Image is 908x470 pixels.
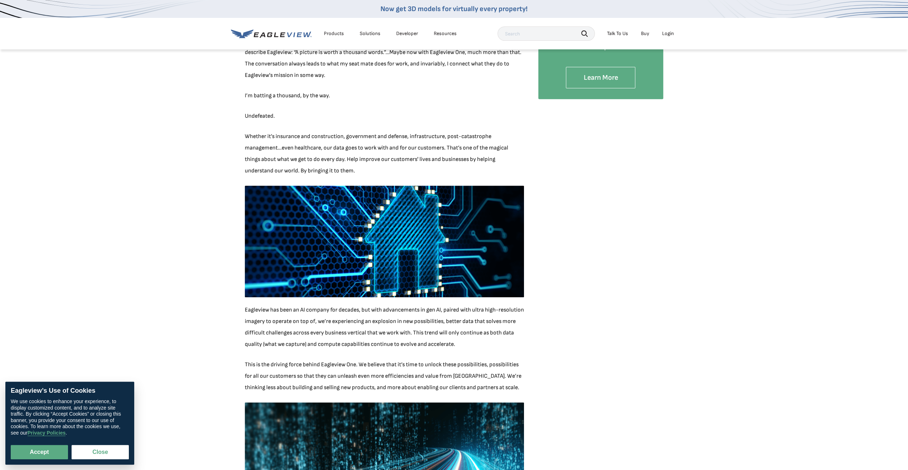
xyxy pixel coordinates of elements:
div: Products [324,30,344,37]
input: Search [497,26,595,41]
button: Close [72,445,129,459]
img: Digital illustration of a glowing blue house icon integrated into a circuit board pattern. [245,186,524,297]
a: Now get 3D models for virtually every property! [380,5,528,13]
button: Accept [11,445,68,459]
div: Resources [434,30,457,37]
p: Undefeated. [245,111,524,122]
a: Privacy Policies [28,430,66,436]
p: This is the driving force behind Eagleview One. We believe that it’s time to unlock these possibi... [245,359,524,393]
a: Learn More [566,67,635,89]
div: Eagleview’s Use of Cookies [11,387,129,395]
p: I’m batting a thousand, by the way. [245,90,524,102]
div: Talk To Us [607,30,628,37]
div: Solutions [360,30,380,37]
p: Whether it’s insurance and construction, government and defense, infrastructure, post-catastrophe... [245,131,524,177]
a: Developer [396,30,418,37]
a: Buy [641,30,649,37]
div: Login [662,30,674,37]
p: Eagleview has been an AI company for decades, but with advancements in gen AI, paired with ultra ... [245,304,524,350]
div: We use cookies to enhance your experience, to display customized content, and to analyze site tra... [11,398,129,436]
